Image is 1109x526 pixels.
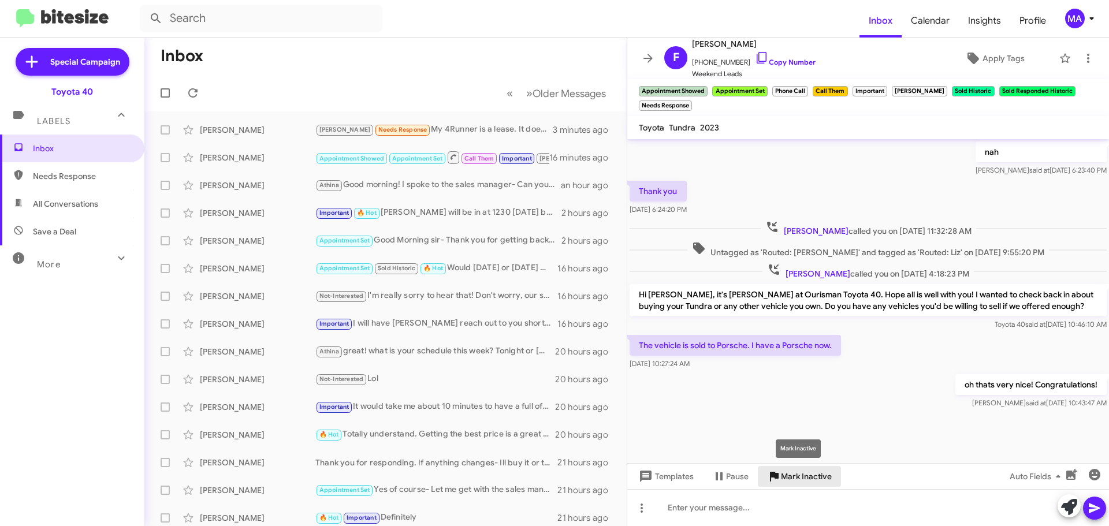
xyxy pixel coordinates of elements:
span: called you on [DATE] 4:18:23 PM [762,263,974,279]
span: Toyota 40 [DATE] 10:46:10 AM [995,320,1107,329]
span: [PERSON_NAME] [319,126,371,133]
div: [PERSON_NAME] [200,180,315,191]
small: Important [853,86,887,96]
span: [PERSON_NAME] [786,268,850,279]
div: Good Morning sir- Thank you for getting back to me. Did you have a specific 4Runner picked out? W... [315,234,561,247]
div: 20 hours ago [555,401,617,413]
span: Weekend Leads [692,68,816,80]
div: 20 hours ago [555,429,617,441]
span: [DATE] 6:24:20 PM [630,205,687,214]
span: Appointment Set [319,237,370,244]
span: [PERSON_NAME] [692,37,816,51]
span: Special Campaign [50,56,120,68]
div: 2 hours ago [561,235,617,247]
small: Appointment Showed [639,86,708,96]
span: said at [1029,166,1050,174]
p: Hi [PERSON_NAME], it's [PERSON_NAME] at Ourisman Toyota 40. Hope all is well with you! I wanted t... [630,284,1107,316]
span: Mark Inactive [781,466,832,487]
span: [PHONE_NUMBER] [692,51,816,68]
span: All Conversations [33,198,98,210]
button: Next [519,81,613,105]
div: [PERSON_NAME] [200,484,315,496]
div: [PERSON_NAME] [200,263,315,274]
span: Needs Response [33,170,131,182]
div: 16 hours ago [557,290,617,302]
span: Needs Response [378,126,427,133]
div: Definitely [315,511,557,524]
span: Apply Tags [983,48,1025,69]
a: Insights [959,4,1010,38]
div: Yes of course- Let me get with the sales manager and get that over to you [315,483,557,497]
span: Templates [637,466,694,487]
div: 2 hours ago [561,207,617,219]
span: [PERSON_NAME] [784,226,849,236]
a: Special Campaign [16,48,129,76]
div: [PERSON_NAME] will be in at 1230 [DATE] but I can help you before then if you are here for service [315,206,561,219]
span: Inbox [33,143,131,154]
div: Totally understand. Getting the best price is a great plan. Let me know if I can help at all [315,428,555,441]
span: Inbox [859,4,902,38]
h1: Inbox [161,47,203,65]
span: Appointment Set [319,486,370,494]
div: Thank you for responding. If anything changes- Ill buy it or trade you into a new one! [315,457,557,468]
span: Important [502,155,532,162]
div: 3 minutes ago [553,124,617,136]
div: My 4Runner is a lease. It doesn't end until July [315,123,553,136]
span: 🔥 Hot [423,264,443,272]
div: Would [DATE] or [DATE] work for you? [315,262,557,275]
p: nah [976,141,1107,162]
span: Untagged as 'Routed: [PERSON_NAME]' and tagged as 'Routed: Liz' on [DATE] 9:55:20 PM [687,241,1049,258]
div: 21 hours ago [557,512,617,524]
span: Appointment Showed [319,155,385,162]
button: Templates [627,466,703,487]
span: Important [319,403,349,411]
a: Copy Number [755,58,816,66]
div: [PERSON_NAME] [200,429,315,441]
span: Sold Historic [378,264,416,272]
div: Good morning! I spoke to the sales manager- Can you make it in prior to [DATE] sales ending? [315,178,561,192]
button: Apply Tags [935,48,1054,69]
span: Profile [1010,4,1055,38]
span: called you on [DATE] 11:32:28 AM [761,220,976,237]
div: [PERSON_NAME] [200,290,315,302]
span: [DATE] 10:27:24 AM [630,359,690,368]
span: [PERSON_NAME] [DATE] 10:43:47 AM [972,398,1107,407]
p: The vehicle is sold to Porsche. I have a Porsche now. [630,335,841,356]
span: Labels [37,116,70,126]
div: I'm really sorry to hear that! Don't worry, our sales consultant [PERSON_NAME] will be more than ... [315,289,557,303]
span: Pause [726,466,749,487]
span: » [526,86,533,100]
button: Auto Fields [1000,466,1074,487]
button: Mark Inactive [758,466,841,487]
button: Pause [703,466,758,487]
a: Calendar [902,4,959,38]
div: 21 hours ago [557,484,617,496]
div: 16 hours ago [557,318,617,330]
div: [PERSON_NAME] [200,318,315,330]
span: Important [319,209,349,217]
small: Sold Historic [952,86,994,96]
input: Search [140,5,382,32]
span: More [37,259,61,270]
span: Appointment Set [319,264,370,272]
small: Sold Responded Historic [999,86,1075,96]
div: 16 minutes ago [549,152,617,163]
div: [PERSON_NAME] [200,124,315,136]
div: Toyota 40 [51,86,93,98]
span: said at [1025,320,1045,329]
div: 20 hours ago [555,374,617,385]
div: 16 hours ago [557,263,617,274]
div: [PERSON_NAME] [200,207,315,219]
div: [PERSON_NAME] [200,457,315,468]
button: Previous [500,81,520,105]
div: I will have [PERSON_NAME] reach out to you shortly! [315,317,557,330]
div: [PERSON_NAME] [200,235,315,247]
span: Athina [319,181,339,189]
div: 21 hours ago [557,457,617,468]
span: Save a Deal [33,226,76,237]
span: Tundra [669,122,695,133]
div: MA [1065,9,1085,28]
span: Call Them [464,155,494,162]
span: Toyota [639,122,664,133]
